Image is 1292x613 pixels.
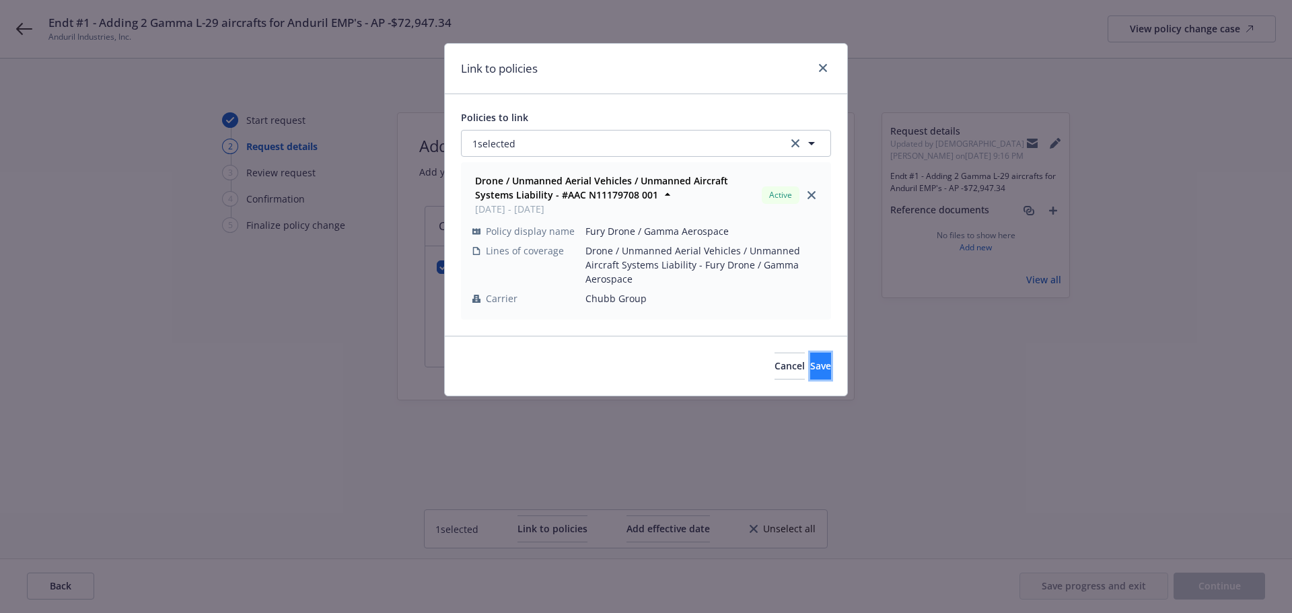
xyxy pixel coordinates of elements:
[815,60,831,76] a: close
[486,291,517,305] span: Carrier
[486,244,564,258] span: Lines of coverage
[803,187,820,203] a: close
[585,244,820,286] span: Drone / Unmanned Aerial Vehicles / Unmanned Aircraft Systems Liability - Fury Drone / Gamma Aeros...
[810,353,831,380] button: Save
[775,359,805,372] span: Cancel
[486,224,575,238] span: Policy display name
[585,224,820,238] span: Fury Drone / Gamma Aerospace
[810,359,831,372] span: Save
[585,291,820,305] span: Chubb Group
[461,111,528,124] span: Policies to link
[461,60,538,77] h1: Link to policies
[767,189,794,201] span: Active
[775,353,805,380] button: Cancel
[461,130,831,157] button: 1selectedclear selection
[787,135,803,151] a: clear selection
[472,137,515,151] span: 1 selected
[475,202,756,216] span: [DATE] - [DATE]
[475,174,728,201] strong: Drone / Unmanned Aerial Vehicles / Unmanned Aircraft Systems Liability - #AAC N11179708 001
